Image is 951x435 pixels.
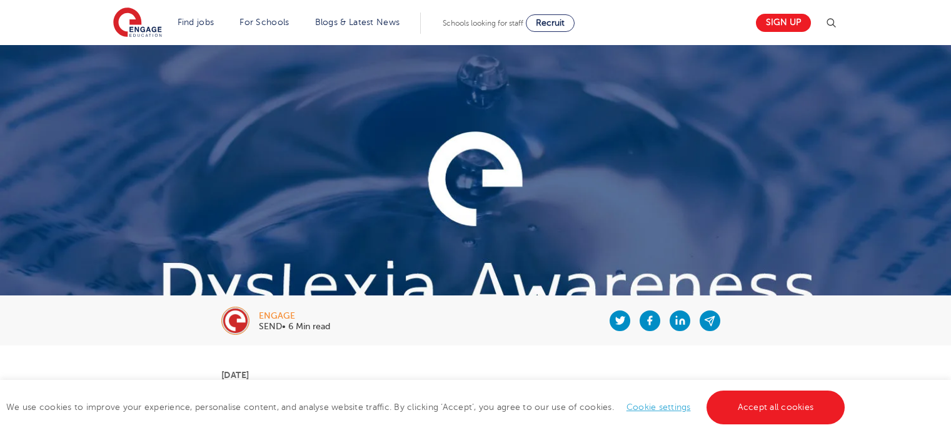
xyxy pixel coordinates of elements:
span: Schools looking for staff [443,19,523,28]
p: SEND• 6 Min read [259,322,330,331]
div: engage [259,312,330,320]
span: Recruit [536,18,565,28]
a: Sign up [756,14,811,32]
a: For Schools [239,18,289,27]
img: Engage Education [113,8,162,39]
a: Cookie settings [626,402,691,412]
p: [DATE] [221,371,730,379]
a: Find jobs [178,18,214,27]
a: Recruit [526,14,575,32]
a: Blogs & Latest News [315,18,400,27]
a: Accept all cookies [707,391,845,424]
span: We use cookies to improve your experience, personalise content, and analyse website traffic. By c... [6,402,848,412]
